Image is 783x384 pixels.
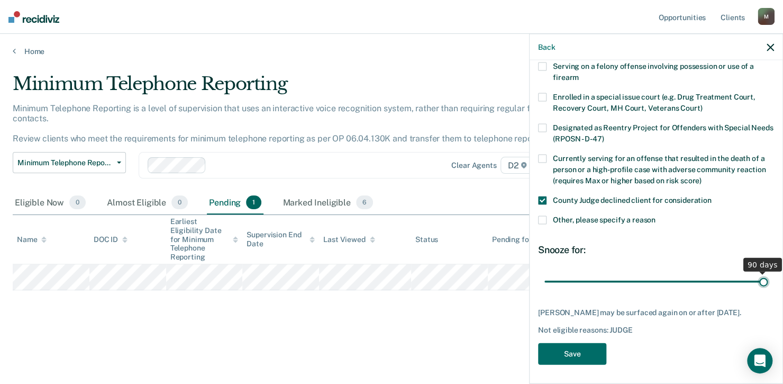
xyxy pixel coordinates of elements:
[553,123,773,143] span: Designated as Reentry Project for Offenders with Special Needs (RPOSN - D-47)
[356,195,373,209] span: 6
[538,326,774,335] div: Not eligible reasons: JUDGE
[553,196,712,204] span: County Judge declined client for consideration
[171,195,188,209] span: 0
[69,195,86,209] span: 0
[13,47,770,56] a: Home
[415,235,438,244] div: Status
[553,216,655,224] span: Other, please specify a reason
[451,161,496,170] div: Clear agents
[17,235,47,244] div: Name
[747,348,772,373] div: Open Intercom Messenger
[280,191,375,215] div: Marked Ineligible
[538,308,774,317] div: [PERSON_NAME] may be surfaced again on or after [DATE].
[492,235,541,244] div: Pending for
[553,154,766,185] span: Currently serving for an offense that resulted in the death of a person or a high-profile case wi...
[170,217,239,262] div: Earliest Eligibility Date for Minimum Telephone Reporting
[323,235,375,244] div: Last Viewed
[105,191,190,215] div: Almost Eligible
[247,230,315,248] div: Supervision End Date
[13,73,600,103] div: Minimum Telephone Reporting
[8,11,59,23] img: Recidiviz
[207,191,263,215] div: Pending
[17,158,113,167] span: Minimum Telephone Reporting
[553,62,754,82] span: Serving on a felony offense involving possession or use of a firearm
[538,42,555,51] button: Back
[538,343,606,365] button: Save
[500,157,534,174] span: D2
[246,195,261,209] span: 1
[538,244,774,256] div: Snooze for:
[553,93,755,112] span: Enrolled in a special issue court (e.g. Drug Treatment Court, Recovery Court, MH Court, Veterans ...
[94,235,128,244] div: DOC ID
[743,257,782,271] div: 90 days
[13,103,588,144] p: Minimum Telephone Reporting is a level of supervision that uses an interactive voice recognition ...
[758,8,775,25] div: M
[13,191,88,215] div: Eligible Now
